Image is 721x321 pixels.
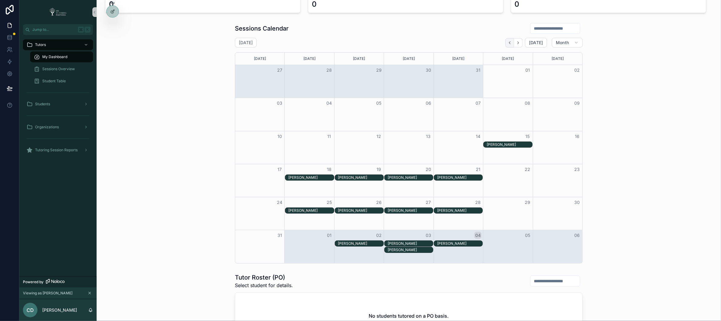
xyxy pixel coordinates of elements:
div: [PERSON_NAME] [437,241,482,246]
img: App logo [47,7,69,17]
button: 20 [425,166,432,173]
div: Tyson Caesar-Walker [338,175,383,180]
button: 06 [425,100,432,107]
span: Viewing as [PERSON_NAME] [23,291,72,296]
h1: Tutor Roster (PO) [235,273,293,282]
span: CD [27,306,34,314]
a: My Dashboard [30,51,93,62]
button: 31 [276,232,283,239]
div: [DATE] [534,53,582,65]
button: 05 [375,100,383,107]
p: [PERSON_NAME] [42,307,77,313]
span: Tutors [35,42,46,47]
a: Tutors [23,39,93,50]
button: Back [505,38,514,47]
span: Jump to... [32,27,75,32]
span: K [85,27,90,32]
div: scrollable content [19,35,97,276]
div: [PERSON_NAME] [288,175,334,180]
button: 31 [474,67,482,74]
button: 17 [276,166,283,173]
div: [PERSON_NAME] [388,241,433,246]
div: [PERSON_NAME] [437,208,482,213]
div: [DATE] [435,53,482,65]
button: 14 [474,133,482,140]
div: [PERSON_NAME] [437,175,482,180]
button: 02 [574,67,581,74]
button: 16 [574,133,581,140]
button: 07 [474,100,482,107]
div: Month View [235,52,583,264]
a: Students [23,99,93,110]
button: 10 [276,133,283,140]
h2: No students tutored on a PO basis. [369,312,449,319]
h1: Sessions Calendar [235,24,289,33]
button: 29 [375,67,383,74]
div: Tyson Caesar-Walker [338,208,383,213]
button: 04 [474,232,482,239]
div: Tyson Caesar-Walker [437,241,482,246]
div: Tyson Caesar-Walker [388,241,433,246]
button: 30 [574,199,581,206]
div: Tyson Caesar-Walker [388,175,433,180]
button: 30 [425,67,432,74]
a: Organizations [23,122,93,133]
button: Month [552,38,583,47]
button: Next [514,38,523,47]
div: Tyson Caesar-Walker [487,142,532,147]
span: Month [556,40,569,45]
span: Powered by [23,280,43,284]
span: [DATE] [529,40,543,45]
div: [PERSON_NAME] [338,175,383,180]
span: Organizations [35,125,59,129]
button: 01 [524,67,531,74]
span: Student Table [42,79,66,84]
div: [PERSON_NAME] [338,241,383,246]
button: 19 [375,166,383,173]
a: Student Table [30,76,93,87]
span: My Dashboard [42,54,67,59]
a: Sessions Overview [30,64,93,74]
button: [DATE] [525,38,547,47]
div: [DATE] [335,53,383,65]
div: [DATE] [484,53,532,65]
div: Tyson Caesar-Walker [437,208,482,213]
div: [PERSON_NAME] [388,247,433,252]
button: 13 [425,133,432,140]
button: 27 [276,67,283,74]
button: 26 [375,199,383,206]
button: 11 [326,133,333,140]
button: 05 [524,232,531,239]
button: 23 [574,166,581,173]
span: Students [35,102,50,106]
button: 27 [425,199,432,206]
button: 02 [375,232,383,239]
button: 22 [524,166,531,173]
button: 25 [326,199,333,206]
div: [PERSON_NAME] [288,208,334,213]
div: [DATE] [286,53,333,65]
div: [PERSON_NAME] [487,142,532,147]
div: Tyson Caesar-Walker [288,175,334,180]
button: Jump to...K [23,24,93,35]
h2: [DATE] [239,40,253,46]
button: 28 [474,199,482,206]
div: Tyson Caesar-Walker [288,208,334,213]
button: 15 [524,133,531,140]
div: [PERSON_NAME] [338,208,383,213]
button: 21 [474,166,482,173]
div: [PERSON_NAME] [388,175,433,180]
div: Tyson Caesar-Walker [388,247,433,253]
div: [DATE] [236,53,284,65]
span: Tutoring Session Reports [35,148,78,152]
button: 08 [524,100,531,107]
button: 28 [326,67,333,74]
button: 09 [574,100,581,107]
button: 18 [326,166,333,173]
button: 06 [574,232,581,239]
button: 04 [326,100,333,107]
a: Tutoring Session Reports [23,145,93,156]
div: Tyson Caesar-Walker [388,208,433,213]
span: Sessions Overview [42,67,75,71]
button: 01 [326,232,333,239]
